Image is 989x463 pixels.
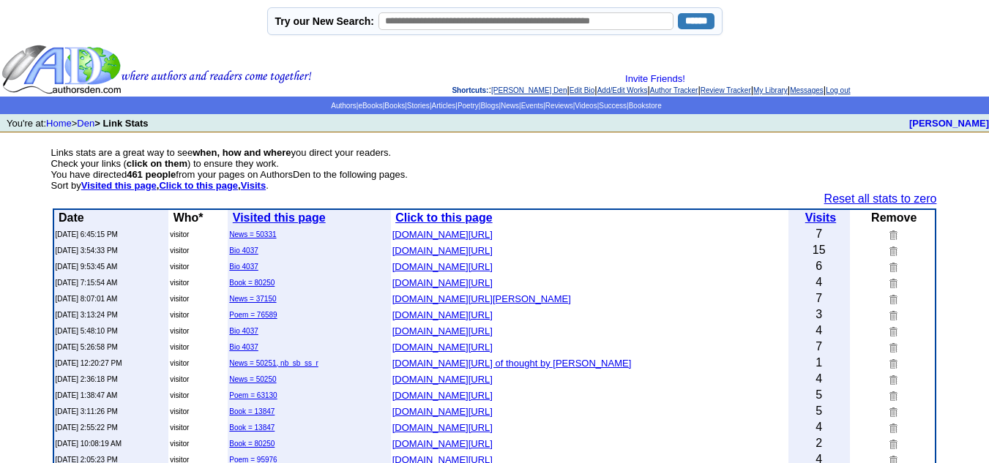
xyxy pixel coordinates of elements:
td: 4 [788,274,850,290]
a: Edit Bio [570,86,594,94]
font: visitor [170,375,189,383]
b: when, how and where [193,147,291,158]
a: Poetry [458,102,479,110]
td: 2 [788,435,850,451]
font: [DOMAIN_NAME][URL] [392,390,493,401]
font: [DATE] 1:38:47 AM [56,391,118,399]
a: Messages [790,86,824,94]
a: Add/Edit Works [597,86,648,94]
font: visitor [170,391,189,399]
a: [PERSON_NAME] Den [491,86,567,94]
a: [PERSON_NAME] [909,118,989,129]
img: Remove this link [887,390,897,401]
a: Visits [241,180,266,191]
td: 6 [788,258,850,274]
font: [DOMAIN_NAME][URL] [392,422,493,433]
a: Bio 4037 [229,263,258,271]
img: Remove this link [887,422,897,433]
span: Shortcuts: [452,86,488,94]
a: Authors [331,102,356,110]
a: Bio 4037 [229,343,258,351]
font: visitor [170,424,189,432]
td: 4 [788,323,850,339]
a: eBooks [358,102,382,110]
font: [DATE] 5:26:58 PM [56,343,118,351]
a: Reset all stats to zero [824,192,937,205]
a: Stories [407,102,430,110]
a: [DOMAIN_NAME][URL] of thought by [PERSON_NAME] [392,356,632,369]
a: [DOMAIN_NAME][URL] [392,388,493,401]
a: Book = 13847 [229,424,275,432]
img: Remove this link [887,309,897,320]
td: 7 [788,290,850,306]
font: visitor [170,246,189,255]
a: Book = 80250 [229,279,275,287]
font: [DATE] 5:48:10 PM [56,327,118,335]
a: Home [46,118,72,129]
a: Visited this page [233,211,326,224]
font: [DOMAIN_NAME][URL] [392,261,493,272]
b: > Link Stats [94,118,148,129]
a: News = 50251, nb_sb_ss_r [229,359,318,367]
font: [DATE] 8:07:01 AM [56,295,118,303]
a: [DOMAIN_NAME][URL] [392,308,493,320]
td: 7 [788,339,850,355]
font: visitor [170,407,189,415]
a: [DOMAIN_NAME][URL] [392,324,493,336]
a: Poem = 63130 [229,391,277,399]
a: Book = 80250 [229,440,275,448]
a: News = 50331 [229,230,276,238]
font: visitor [170,327,189,335]
b: click on them [127,158,187,169]
img: Remove this link [887,245,897,256]
a: Click to this page [159,180,238,191]
a: Book = 13847 [229,407,275,415]
a: [DOMAIN_NAME][URL] [392,421,493,433]
a: Poem = 76589 [229,311,277,319]
a: [DOMAIN_NAME][URL][PERSON_NAME] [392,292,571,304]
a: Log out [826,86,850,94]
font: [DOMAIN_NAME][URL] [392,374,493,385]
font: [DATE] 10:08:19 AM [56,440,122,448]
b: Remove [871,211,917,224]
a: Reviews [545,102,573,110]
font: [DOMAIN_NAME][URL] [392,309,493,320]
a: News [501,102,519,110]
a: Visits [805,211,836,224]
a: News = 37150 [229,295,276,303]
font: [DATE] 3:13:24 PM [56,311,118,319]
a: My Library [753,86,788,94]
b: , [159,180,240,191]
b: Date [59,211,84,224]
font: visitor [170,263,189,271]
a: Bio 4037 [229,246,258,255]
font: [DATE] 3:11:26 PM [56,407,118,415]
a: Events [521,102,544,110]
td: 5 [788,403,850,419]
img: Remove this link [887,325,897,336]
a: Click to this page [395,211,492,224]
td: 5 [788,387,850,403]
a: Bio 4037 [229,327,258,335]
font: [DATE] 6:45:15 PM [56,230,118,238]
img: header_logo2.gif [1,44,312,95]
font: visitor [170,230,189,238]
font: visitor [170,279,189,287]
font: [DOMAIN_NAME][URL] [392,245,493,256]
td: 15 [788,242,850,258]
img: Remove this link [887,293,897,304]
font: [DOMAIN_NAME][URL] [392,438,493,449]
font: [DATE] 2:36:18 PM [56,375,118,383]
font: visitor [170,295,189,303]
font: [DOMAIN_NAME][URL][PERSON_NAME] [392,293,571,304]
font: visitor [170,359,189,367]
a: [DOMAIN_NAME][URL] [392,276,493,288]
b: 461 people [127,169,176,180]
a: [DOMAIN_NAME][URL] [392,260,493,272]
font: visitor [170,440,189,448]
font: visitor [170,311,189,319]
font: [DOMAIN_NAME][URL] [392,406,493,417]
